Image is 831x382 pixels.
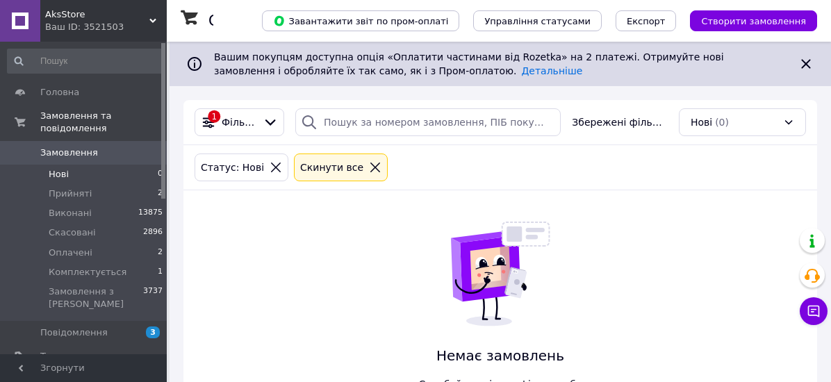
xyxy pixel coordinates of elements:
span: Повідомлення [40,326,108,339]
span: 3 [146,326,160,338]
span: Нові [691,115,712,129]
a: Детальніше [521,65,582,76]
span: Скасовані [49,226,96,239]
a: Створити замовлення [676,15,817,26]
span: Експорт [627,16,666,26]
span: 2896 [143,226,163,239]
span: Фільтри [222,115,257,129]
span: Прийняті [49,188,92,200]
span: (0) [715,117,729,128]
button: Чат з покупцем [800,297,828,325]
input: Пошук за номером замовлення, ПІБ покупця, номером телефону, Email, номером накладної [295,108,561,136]
span: Комплектується [49,266,126,279]
h1: Список замовлень [208,13,349,29]
button: Управління статусами [473,10,602,31]
span: Створити замовлення [701,16,806,26]
div: Статус: Нові [198,160,267,175]
div: Ваш ID: 3521503 [45,21,167,33]
span: 0 [158,168,163,181]
span: Немає замовлень [409,346,592,366]
span: Замовлення [40,147,98,159]
button: Експорт [616,10,677,31]
span: 3737 [143,285,163,310]
span: Вашим покупцям доступна опція «Оплатити частинами від Rozetka» на 2 платежі. Отримуйте нові замов... [214,51,724,76]
span: Замовлення та повідомлення [40,110,167,135]
div: Cкинути все [297,160,366,175]
span: 1 [158,266,163,279]
span: Виконані [49,207,92,219]
button: Створити замовлення [690,10,817,31]
button: Завантажити звіт по пром-оплаті [262,10,459,31]
input: Пошук [7,49,164,74]
span: Нові [49,168,69,181]
span: Збережені фільтри: [572,115,668,129]
span: Головна [40,86,79,99]
span: Завантажити звіт по пром-оплаті [273,15,448,27]
span: 13875 [138,207,163,219]
span: Товари та послуги [40,350,129,363]
span: 2 [158,188,163,200]
span: Замовлення з [PERSON_NAME] [49,285,143,310]
span: Оплачені [49,247,92,259]
span: 2 [158,247,163,259]
span: AksStore [45,8,149,21]
span: Управління статусами [484,16,591,26]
